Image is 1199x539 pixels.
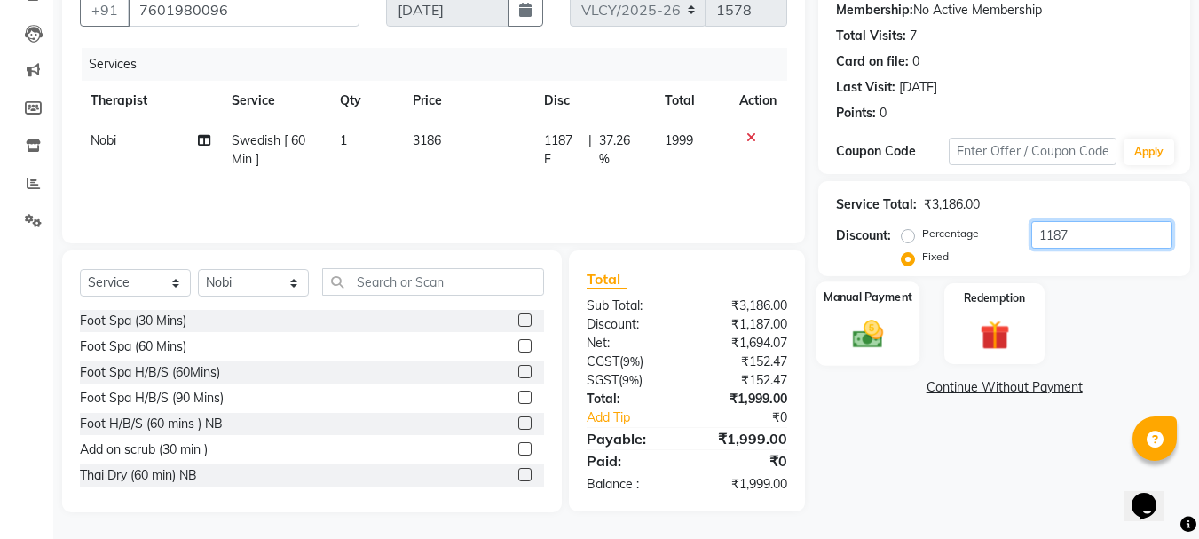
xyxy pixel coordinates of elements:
[836,1,1172,20] div: No Active Membership
[687,334,801,353] div: ₹1,694.07
[910,27,917,45] div: 7
[587,270,627,289] span: Total
[836,142,948,161] div: Coupon Code
[80,466,197,485] div: Thai Dry (60 min) NB
[573,334,687,353] div: Net:
[836,52,909,71] div: Card on file:
[80,440,208,459] div: Add on scrub (30 min )
[687,353,801,371] div: ₹152.47
[964,290,1025,306] label: Redemption
[573,475,687,494] div: Balance :
[80,415,223,433] div: Foot H/B/S (60 mins ) NB
[80,363,220,382] div: Foot Spa H/B/S (60Mins)
[971,317,1019,353] img: _gift.svg
[706,408,801,427] div: ₹0
[880,104,887,123] div: 0
[413,132,441,148] span: 3186
[340,132,347,148] span: 1
[899,78,937,97] div: [DATE]
[843,316,893,352] img: _cash.svg
[80,312,186,330] div: Foot Spa (30 Mins)
[922,249,949,265] label: Fixed
[573,371,687,390] div: ( )
[232,132,305,167] span: Swedish [ 60 Min ]
[924,195,980,214] div: ₹3,186.00
[912,52,919,71] div: 0
[836,195,917,214] div: Service Total:
[587,372,619,388] span: SGST
[573,353,687,371] div: ( )
[82,48,801,81] div: Services
[1124,139,1174,165] button: Apply
[544,131,582,169] span: 1187 F
[824,289,912,305] label: Manual Payment
[573,297,687,315] div: Sub Total:
[836,104,876,123] div: Points:
[836,27,906,45] div: Total Visits:
[622,373,639,387] span: 9%
[402,81,533,121] th: Price
[573,390,687,408] div: Total:
[729,81,787,121] th: Action
[687,371,801,390] div: ₹152.47
[922,226,979,242] label: Percentage
[91,132,116,148] span: Nobi
[329,81,401,121] th: Qty
[587,353,619,369] span: CGST
[588,131,592,169] span: |
[573,408,706,427] a: Add Tip
[573,428,687,449] div: Payable:
[687,428,801,449] div: ₹1,999.00
[687,475,801,494] div: ₹1,999.00
[836,1,913,20] div: Membership:
[573,450,687,472] div: Paid:
[822,378,1187,397] a: Continue Without Payment
[80,337,186,356] div: Foot Spa (60 Mins)
[687,390,801,408] div: ₹1,999.00
[687,450,801,472] div: ₹0
[80,81,221,121] th: Therapist
[80,389,224,408] div: Foot Spa H/B/S (90 Mins)
[836,226,891,245] div: Discount:
[687,315,801,334] div: ₹1,187.00
[687,297,801,315] div: ₹3,186.00
[573,315,687,334] div: Discount:
[665,132,693,148] span: 1999
[623,354,640,369] span: 9%
[221,81,329,121] th: Service
[533,81,654,121] th: Disc
[654,81,730,121] th: Total
[1124,468,1181,521] iframe: chat widget
[949,138,1116,165] input: Enter Offer / Coupon Code
[836,78,895,97] div: Last Visit:
[322,268,544,296] input: Search or Scan
[599,131,643,169] span: 37.26 %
